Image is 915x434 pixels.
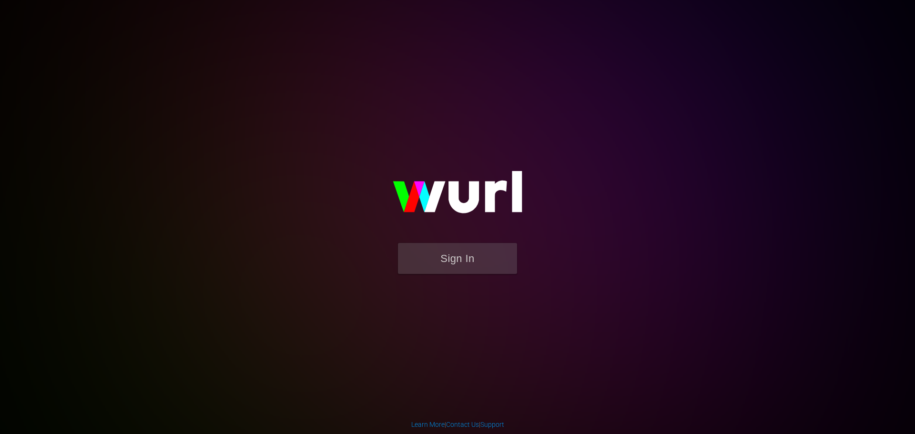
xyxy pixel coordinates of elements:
img: wurl-logo-on-black-223613ac3d8ba8fe6dc639794a292ebdb59501304c7dfd60c99c58986ef67473.svg [362,151,553,243]
a: Contact Us [446,421,479,428]
div: | | [411,420,504,429]
button: Sign In [398,243,517,274]
a: Support [480,421,504,428]
a: Learn More [411,421,445,428]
